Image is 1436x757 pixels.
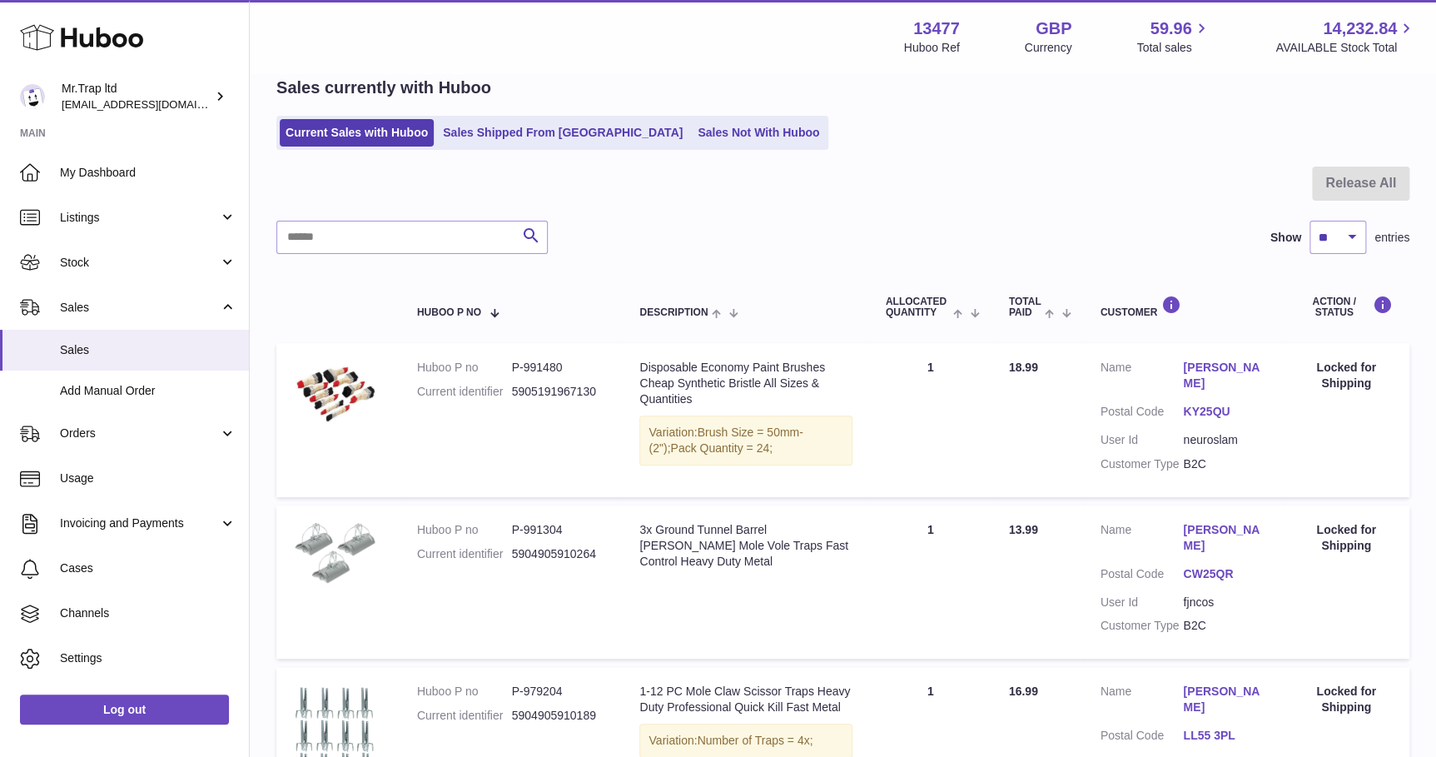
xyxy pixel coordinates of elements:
[886,296,950,318] span: ALLOCATED Quantity
[1183,522,1266,554] a: [PERSON_NAME]
[1150,17,1191,40] span: 59.96
[280,119,434,147] a: Current Sales with Huboo
[1101,296,1266,318] div: Customer
[1183,404,1266,420] a: KY25QU
[670,441,773,455] span: Pack Quantity = 24;
[1183,595,1266,610] dd: fjncos
[1101,566,1184,586] dt: Postal Code
[1275,40,1416,56] span: AVAILABLE Stock Total
[512,384,607,400] dd: 5905191967130
[60,210,219,226] span: Listings
[60,342,236,358] span: Sales
[512,360,607,376] dd: P-991480
[869,505,992,659] td: 1
[512,546,607,562] dd: 5904905910264
[913,17,960,40] strong: 13477
[62,97,245,111] span: [EMAIL_ADDRESS][DOMAIN_NAME]
[60,426,219,441] span: Orders
[293,360,376,427] img: $_57.JPG
[1101,360,1184,396] dt: Name
[1101,684,1184,720] dt: Name
[904,40,960,56] div: Huboo Ref
[512,522,607,538] dd: P-991304
[639,684,852,715] div: 1-12 PC Mole Claw Scissor Traps Heavy Duty Professional Quick Kill Fast Metal
[1136,17,1210,56] a: 59.96 Total sales
[417,522,512,538] dt: Huboo P no
[417,307,481,318] span: Huboo P no
[1136,40,1210,56] span: Total sales
[639,307,708,318] span: Description
[512,708,607,724] dd: 5904905910189
[417,684,512,700] dt: Huboo P no
[1270,230,1301,246] label: Show
[60,255,219,271] span: Stock
[648,426,802,455] span: Brush Size = 50mm-(2");
[60,165,236,181] span: My Dashboard
[697,734,812,747] span: Number of Traps = 4x;
[20,84,45,109] img: office@grabacz.eu
[60,383,236,399] span: Add Manual Order
[417,384,512,400] dt: Current identifier
[1183,456,1266,472] dd: B2C
[1323,17,1397,40] span: 14,232.84
[639,360,852,407] div: Disposable Economy Paint Brushes Cheap Synthetic Bristle All Sizes & Quantities
[512,684,607,700] dd: P-979204
[1101,618,1184,634] dt: Customer Type
[60,650,236,666] span: Settings
[1009,296,1041,318] span: Total paid
[60,605,236,621] span: Channels
[60,471,236,486] span: Usage
[276,77,491,99] h2: Sales currently with Huboo
[869,343,992,496] td: 1
[1009,523,1038,536] span: 13.99
[692,119,825,147] a: Sales Not With Huboo
[60,515,219,531] span: Invoicing and Payments
[60,560,236,576] span: Cases
[1275,17,1416,56] a: 14,232.84 AVAILABLE Stock Total
[293,522,376,584] img: $_57.JPG
[417,360,512,376] dt: Huboo P no
[1101,432,1184,448] dt: User Id
[1009,685,1038,698] span: 16.99
[20,695,229,725] a: Log out
[62,81,211,112] div: Mr.Trap ltd
[1299,522,1393,554] div: Locked for Shipping
[417,546,512,562] dt: Current identifier
[1101,522,1184,558] dt: Name
[1183,566,1266,582] a: CW25QR
[1183,432,1266,448] dd: neuroslam
[1183,684,1266,715] a: [PERSON_NAME]
[1101,404,1184,424] dt: Postal Code
[1036,17,1071,40] strong: GBP
[1183,360,1266,391] a: [PERSON_NAME]
[1101,595,1184,610] dt: User Id
[1009,361,1038,374] span: 18.99
[1299,684,1393,715] div: Locked for Shipping
[417,708,512,724] dt: Current identifier
[437,119,688,147] a: Sales Shipped From [GEOGRAPHIC_DATA]
[1374,230,1409,246] span: entries
[639,416,852,466] div: Variation:
[1299,360,1393,391] div: Locked for Shipping
[60,300,219,316] span: Sales
[1183,618,1266,634] dd: B2C
[1299,296,1393,318] div: Action / Status
[1183,728,1266,744] a: LL55 3PL
[1101,728,1184,748] dt: Postal Code
[639,522,852,570] div: 3x Ground Tunnel Barrel [PERSON_NAME] Mole Vole Traps Fast Control Heavy Duty Metal
[1025,40,1072,56] div: Currency
[1101,456,1184,472] dt: Customer Type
